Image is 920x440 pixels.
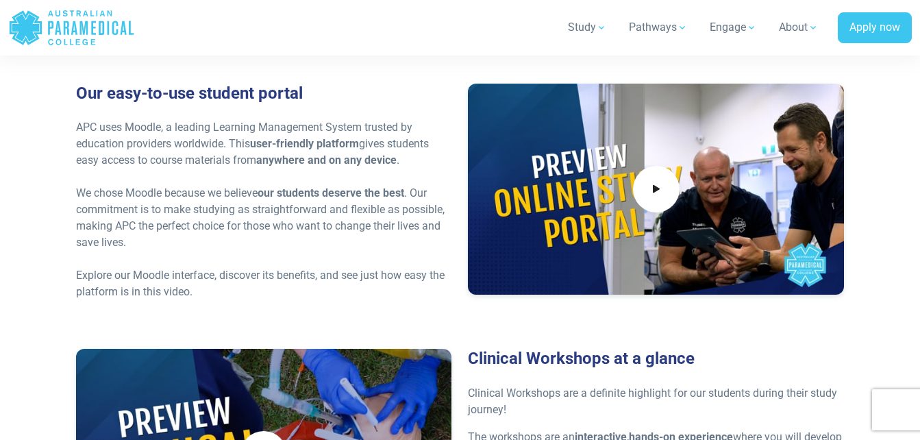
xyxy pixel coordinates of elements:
a: Apply now [838,12,912,44]
a: About [771,8,827,47]
div: We chose Moodle because we believe . Our commitment is to make studying as straightforward and fl... [76,185,452,251]
strong: anywhere and on any device [256,154,397,167]
a: Pathways [621,8,696,47]
a: Study [560,8,615,47]
h3: Clinical Workshops at a glance [468,349,844,369]
h3: Our easy-to-use student portal [76,84,452,103]
div: Explore our Moodle interface, discover its benefits, and see just how easy the platform is in thi... [76,267,452,300]
a: Australian Paramedical College [8,5,135,50]
div: APC uses Moodle, a leading Learning Management System trusted by education providers worldwide. T... [76,119,452,169]
strong: our students deserve the best [258,186,404,199]
a: Engage [701,8,765,47]
p: Clinical Workshops are a definite highlight for our students during their study journey! [468,385,844,418]
strong: user-friendly platform [250,137,359,150]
